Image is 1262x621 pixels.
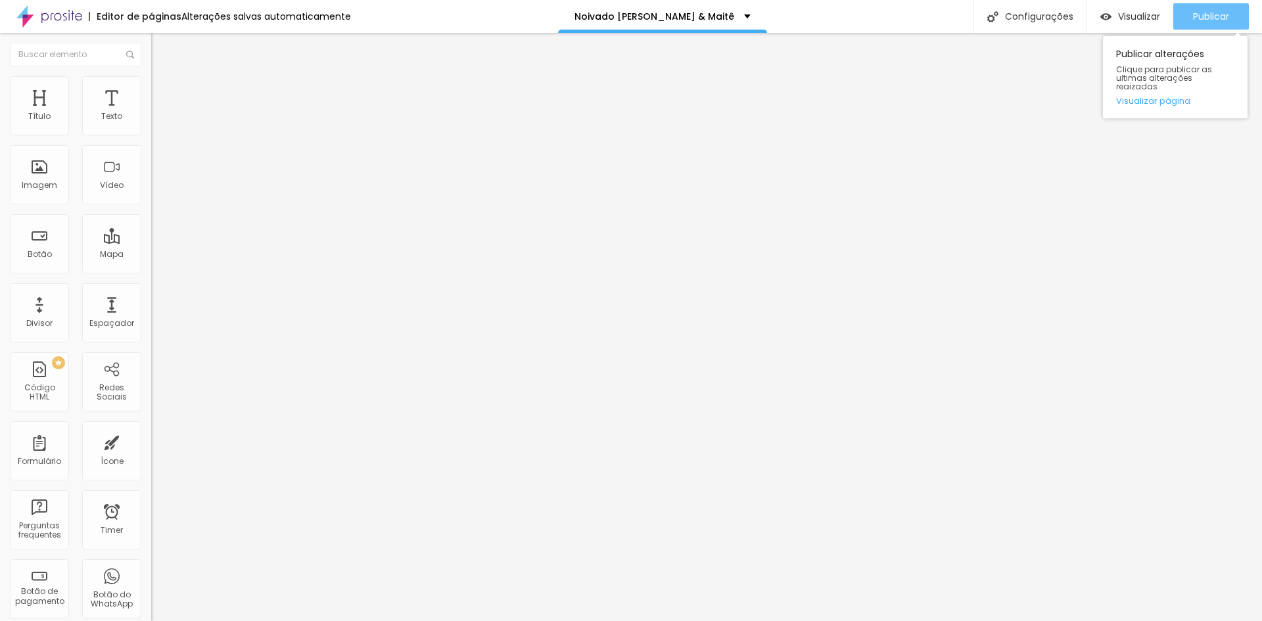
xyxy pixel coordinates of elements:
[85,590,137,609] div: Botão do WhatsApp
[1193,11,1229,22] span: Publicar
[100,181,124,190] div: Vídeo
[1103,36,1248,118] div: Publicar alterações
[28,112,51,121] div: Título
[85,383,137,402] div: Redes Sociais
[1087,3,1173,30] button: Visualizar
[126,51,134,58] img: Icone
[13,383,65,402] div: Código HTML
[101,526,123,535] div: Timer
[1173,3,1249,30] button: Publicar
[26,319,53,328] div: Divisor
[1116,97,1234,105] a: Visualizar página
[1100,11,1111,22] img: view-1.svg
[13,587,65,606] div: Botão de pagamento
[101,112,122,121] div: Texto
[28,250,52,259] div: Botão
[18,457,61,466] div: Formulário
[100,250,124,259] div: Mapa
[89,12,181,21] div: Editor de páginas
[101,457,124,466] div: Ícone
[1118,11,1160,22] span: Visualizar
[89,319,134,328] div: Espaçador
[22,181,57,190] div: Imagem
[181,12,351,21] div: Alterações salvas automaticamente
[574,12,734,21] p: Noivado [PERSON_NAME] & Maitê
[151,33,1262,621] iframe: Editor
[13,521,65,540] div: Perguntas frequentes
[10,43,141,66] input: Buscar elemento
[987,11,998,22] img: Icone
[1116,65,1234,91] span: Clique para publicar as ultimas alterações reaizadas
